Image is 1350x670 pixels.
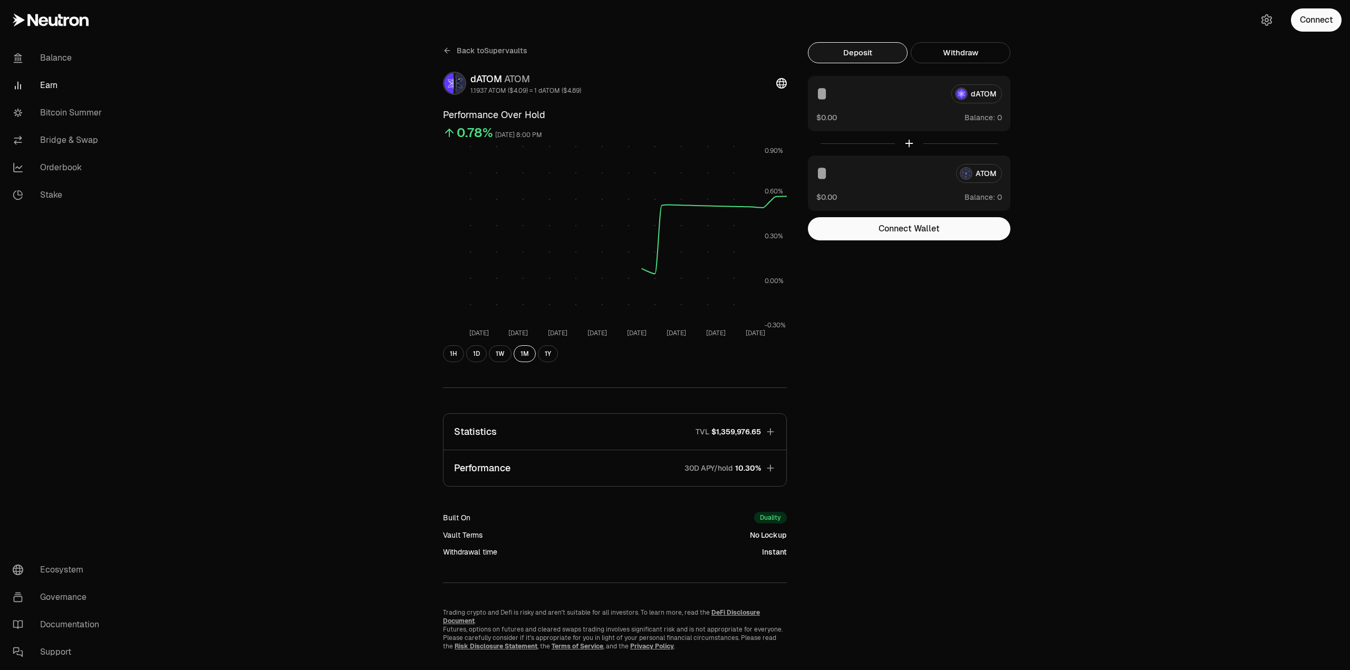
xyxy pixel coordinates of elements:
[808,42,908,63] button: Deposit
[696,426,709,437] p: TVL
[4,127,114,154] a: Bridge & Swap
[443,414,786,450] button: StatisticsTVL$1,359,976.65
[4,584,114,611] a: Governance
[4,181,114,209] a: Stake
[667,329,686,337] tspan: [DATE]
[470,72,581,86] div: dATOM
[706,329,726,337] tspan: [DATE]
[508,329,528,337] tspan: [DATE]
[443,608,760,625] a: DeFi Disclosure Document
[750,530,787,540] div: No Lockup
[4,556,114,584] a: Ecosystem
[443,345,464,362] button: 1H
[4,72,114,99] a: Earn
[765,147,783,155] tspan: 0.90%
[470,86,581,95] div: 1.1937 ATOM ($4.09) = 1 dATOM ($4.89)
[514,345,536,362] button: 1M
[808,217,1010,240] button: Connect Wallet
[443,42,527,59] a: Back toSupervaults
[538,345,558,362] button: 1Y
[457,124,493,141] div: 0.78%
[444,73,454,94] img: dATOM Logo
[965,192,995,202] span: Balance:
[762,547,787,557] div: Instant
[765,277,784,285] tspan: 0.00%
[454,424,497,439] p: Statistics
[754,512,787,523] div: Duality
[466,345,487,362] button: 1D
[495,129,542,141] div: [DATE] 8:00 PM
[684,463,733,473] p: 30D APY/hold
[489,345,512,362] button: 1W
[443,108,787,122] h3: Performance Over Hold
[965,112,995,123] span: Balance:
[443,512,470,523] div: Built On
[4,154,114,181] a: Orderbook
[816,191,837,202] button: $0.00
[454,461,510,475] p: Performance
[711,426,761,437] span: $1,359,976.65
[443,625,787,650] p: Futures, options on futures and cleared swaps trading involves significant risk and is not approp...
[4,44,114,72] a: Balance
[627,329,647,337] tspan: [DATE]
[746,329,765,337] tspan: [DATE]
[816,112,837,123] button: $0.00
[552,642,603,650] a: Terms of Service
[1291,8,1342,32] button: Connect
[548,329,567,337] tspan: [DATE]
[4,638,114,666] a: Support
[443,530,483,540] div: Vault Terms
[4,611,114,638] a: Documentation
[765,321,786,329] tspan: -0.30%
[443,608,787,625] p: Trading crypto and Defi is risky and aren't suitable for all investors. To learn more, read the .
[765,232,783,240] tspan: 0.30%
[735,463,761,473] span: 10.30%
[504,73,530,85] span: ATOM
[443,547,497,557] div: Withdrawal time
[765,187,783,196] tspan: 0.60%
[457,45,527,56] span: Back to Supervaults
[587,329,607,337] tspan: [DATE]
[456,73,465,94] img: ATOM Logo
[455,642,537,650] a: Risk Disclosure Statement
[630,642,674,650] a: Privacy Policy
[469,329,489,337] tspan: [DATE]
[443,450,786,486] button: Performance30D APY/hold10.30%
[4,99,114,127] a: Bitcoin Summer
[911,42,1010,63] button: Withdraw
